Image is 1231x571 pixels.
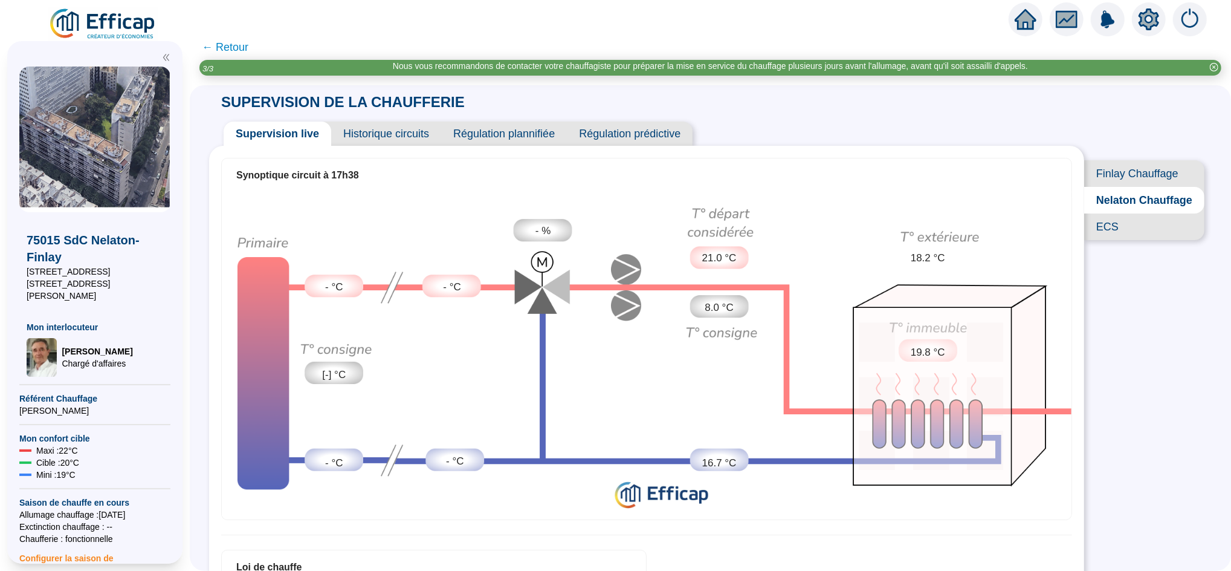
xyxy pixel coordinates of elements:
span: - °C [325,455,343,471]
span: Supervision live [224,122,331,146]
span: SUPERVISION DE LA CHAUFFERIE [209,94,477,110]
span: 16.7 °C [702,455,737,471]
span: ← Retour [202,39,248,56]
span: double-left [162,53,170,62]
div: Nous vous recommandons de contacter votre chauffagiste pour préparer la mise en service du chauff... [393,60,1028,73]
span: 18.2 °C [911,250,945,266]
span: setting [1138,8,1160,30]
span: Allumage chauffage : [DATE] [19,509,170,521]
span: close-circle [1210,63,1218,71]
i: 3 / 3 [202,64,213,73]
img: circuit-supervision.724c8d6b72cc0638e748.png [222,192,1071,516]
div: Synoptique [222,192,1071,516]
span: Mon confort cible [19,432,170,445]
span: Référent Chauffage [19,393,170,405]
span: [-] °C [322,367,346,382]
span: - °C [443,279,460,295]
span: Historique circuits [331,122,441,146]
span: Nelaton Chauffage [1084,187,1204,214]
span: Mon interlocuteur [27,321,163,333]
span: Régulation plannifiée [441,122,567,146]
div: Synoptique circuit à 17h38 [236,168,1057,183]
span: - °C [325,279,343,295]
span: Exctinction chauffage : -- [19,521,170,533]
img: efficap energie logo [48,7,158,41]
span: Chaufferie : fonctionnelle [19,533,170,545]
span: fund [1056,8,1078,30]
span: [PERSON_NAME] [62,345,132,357]
span: 8.0 °C [705,300,733,315]
span: Chargé d'affaires [62,357,132,370]
span: Saison de chauffe en cours [19,497,170,509]
span: Finlay Chauffage [1084,160,1204,187]
span: Mini : 19 °C [36,469,76,481]
span: 75015 SdC Nelaton-Finlay [27,232,163,266]
span: ECS [1084,214,1204,240]
span: - % [535,223,551,238]
img: alerts [1173,2,1207,36]
span: Maxi : 22 °C [36,445,78,457]
span: [STREET_ADDRESS] [27,266,163,278]
img: alerts [1091,2,1125,36]
span: - °C [446,454,464,469]
span: 21.0 °C [702,250,737,266]
span: home [1015,8,1036,30]
span: Régulation prédictive [567,122,693,146]
span: Cible : 20 °C [36,457,79,469]
span: [PERSON_NAME] [19,405,170,417]
span: [STREET_ADDRESS][PERSON_NAME] [27,278,163,302]
img: Chargé d'affaires [27,338,57,377]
